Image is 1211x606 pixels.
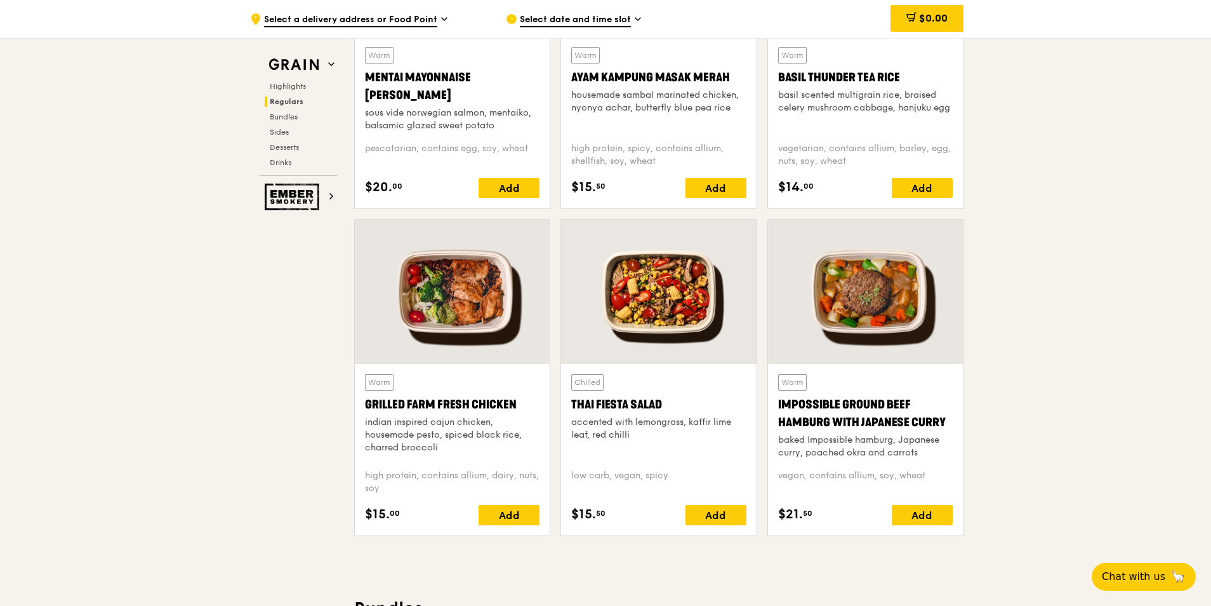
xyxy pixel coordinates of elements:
div: Add [685,178,746,198]
span: Select a delivery address or Food Point [264,13,437,27]
div: baked Impossible hamburg, Japanese curry, poached okra and carrots [778,434,953,459]
span: 00 [390,508,400,518]
span: $15. [365,505,390,524]
div: Ayam Kampung Masak Merah [571,69,746,86]
div: vegan, contains allium, soy, wheat [778,469,953,495]
span: Drinks [270,158,291,167]
div: high protein, spicy, contains allium, shellfish, soy, wheat [571,142,746,168]
div: Chilled [571,374,604,391]
div: Thai Fiesta Salad [571,396,746,414]
span: 50 [803,508,812,518]
div: pescatarian, contains egg, soy, wheat [365,142,539,168]
div: Mentai Mayonnaise [PERSON_NAME] [365,69,539,104]
div: Basil Thunder Tea Rice [778,69,953,86]
span: Sides [270,128,289,137]
span: $20. [365,178,392,197]
span: 00 [392,181,402,191]
div: Grilled Farm Fresh Chicken [365,396,539,414]
span: 00 [804,181,814,191]
div: high protein, contains allium, dairy, nuts, soy [365,469,539,495]
div: Add [685,505,746,525]
div: Warm [778,47,807,64]
span: Regulars [270,97,303,106]
div: Warm [571,47,600,64]
span: Bundles [270,112,298,121]
span: Chat with us [1102,569,1165,584]
div: accented with lemongrass, kaffir lime leaf, red chilli [571,416,746,441]
div: vegetarian, contains allium, barley, egg, nuts, soy, wheat [778,142,953,168]
div: Impossible Ground Beef Hamburg with Japanese Curry [778,396,953,431]
div: Add [479,178,539,198]
div: basil scented multigrain rice, braised celery mushroom cabbage, hanjuku egg [778,89,953,114]
div: Add [479,505,539,525]
div: Warm [778,374,807,391]
span: $0.00 [919,12,948,24]
div: housemade sambal marinated chicken, nyonya achar, butterfly blue pea rice [571,89,746,114]
div: sous vide norwegian salmon, mentaiko, balsamic glazed sweet potato [365,107,539,132]
div: Add [892,178,953,198]
div: low carb, vegan, spicy [571,469,746,495]
span: Select date and time slot [520,13,631,27]
button: Chat with us🦙 [1092,563,1196,591]
span: $15. [571,505,596,524]
span: 🦙 [1170,569,1186,584]
span: $14. [778,178,804,197]
span: Desserts [270,143,299,152]
span: Highlights [270,82,306,91]
div: Warm [365,374,394,391]
span: 50 [596,181,605,191]
span: $21. [778,505,803,524]
span: 50 [596,508,605,518]
div: indian inspired cajun chicken, housemade pesto, spiced black rice, charred broccoli [365,416,539,454]
span: $15. [571,178,596,197]
div: Add [892,505,953,525]
div: Warm [365,47,394,64]
img: Ember Smokery web logo [265,184,323,210]
img: Grain web logo [265,53,323,76]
